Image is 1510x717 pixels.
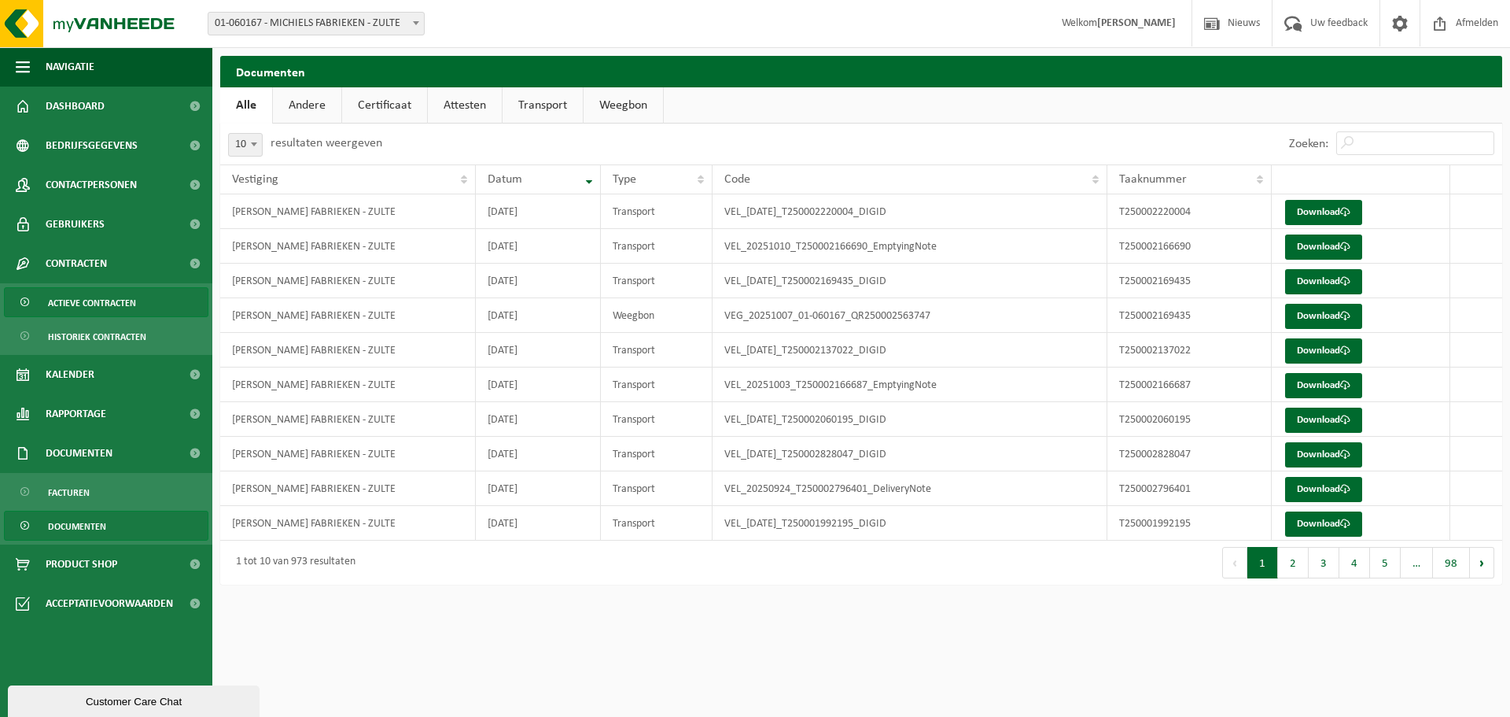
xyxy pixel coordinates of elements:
[601,194,713,229] td: Transport
[601,229,713,264] td: Transport
[476,333,602,368] td: [DATE]
[8,682,263,717] iframe: chat widget
[273,87,341,124] a: Andere
[1107,471,1272,506] td: T250002796401
[1309,547,1339,578] button: 3
[271,137,382,150] label: resultaten weergeven
[1470,547,1494,578] button: Next
[48,322,146,352] span: Historiek contracten
[476,437,602,471] td: [DATE]
[1285,477,1362,502] a: Download
[46,126,138,165] span: Bedrijfsgegevens
[220,229,476,264] td: [PERSON_NAME] FABRIEKEN - ZULTE
[713,402,1107,437] td: VEL_[DATE]_T250002060195_DIGID
[488,173,522,186] span: Datum
[601,506,713,541] td: Transport
[601,437,713,471] td: Transport
[342,87,427,124] a: Certificaat
[220,333,476,368] td: [PERSON_NAME] FABRIEKEN - ZULTE
[46,434,112,473] span: Documenten
[476,368,602,402] td: [DATE]
[1339,547,1370,578] button: 4
[713,264,1107,298] td: VEL_[DATE]_T250002169435_DIGID
[601,402,713,437] td: Transport
[1107,368,1272,402] td: T250002166687
[601,368,713,402] td: Transport
[1289,138,1328,150] label: Zoeken:
[46,47,94,87] span: Navigatie
[713,194,1107,229] td: VEL_[DATE]_T250002220004_DIGID
[1285,235,1362,260] a: Download
[229,134,262,156] span: 10
[232,173,278,186] span: Vestiging
[1107,437,1272,471] td: T250002828047
[4,321,208,351] a: Historiek contracten
[713,368,1107,402] td: VEL_20251003_T250002166687_EmptyingNote
[46,584,173,623] span: Acceptatievoorwaarden
[476,194,602,229] td: [DATE]
[1119,173,1187,186] span: Taaknummer
[1107,402,1272,437] td: T250002060195
[476,229,602,264] td: [DATE]
[48,478,90,508] span: Facturen
[713,437,1107,471] td: VEL_[DATE]_T250002828047_DIGID
[1433,547,1470,578] button: 98
[1107,333,1272,368] td: T250002137022
[724,173,750,186] span: Code
[476,264,602,298] td: [DATE]
[220,194,476,229] td: [PERSON_NAME] FABRIEKEN - ZULTE
[1278,547,1309,578] button: 2
[48,288,136,318] span: Actieve contracten
[228,549,355,577] div: 1 tot 10 van 973 resultaten
[503,87,583,124] a: Transport
[1107,506,1272,541] td: T250001992195
[1107,298,1272,333] td: T250002169435
[613,173,636,186] span: Type
[476,506,602,541] td: [DATE]
[1285,512,1362,537] a: Download
[46,165,137,205] span: Contactpersonen
[584,87,663,124] a: Weegbon
[4,511,208,541] a: Documenten
[220,368,476,402] td: [PERSON_NAME] FABRIEKEN - ZULTE
[601,298,713,333] td: Weegbon
[476,402,602,437] td: [DATE]
[1285,269,1362,294] a: Download
[1097,17,1176,29] strong: [PERSON_NAME]
[220,402,476,437] td: [PERSON_NAME] FABRIEKEN - ZULTE
[220,298,476,333] td: [PERSON_NAME] FABRIEKEN - ZULTE
[1285,408,1362,433] a: Download
[601,333,713,368] td: Transport
[1285,200,1362,225] a: Download
[208,12,425,35] span: 01-060167 - MICHIELS FABRIEKEN - ZULTE
[1285,338,1362,364] a: Download
[601,264,713,298] td: Transport
[48,512,106,541] span: Documenten
[46,205,105,244] span: Gebruikers
[46,244,107,283] span: Contracten
[4,287,208,317] a: Actieve contracten
[1107,194,1272,229] td: T250002220004
[713,229,1107,264] td: VEL_20251010_T250002166690_EmptyingNote
[1285,373,1362,398] a: Download
[713,333,1107,368] td: VEL_[DATE]_T250002137022_DIGID
[46,87,105,126] span: Dashboard
[1107,264,1272,298] td: T250002169435
[428,87,502,124] a: Attesten
[220,56,1502,87] h2: Documenten
[1401,547,1433,578] span: …
[1370,547,1401,578] button: 5
[601,471,713,506] td: Transport
[220,87,272,124] a: Alle
[4,477,208,507] a: Facturen
[208,13,424,35] span: 01-060167 - MICHIELS FABRIEKEN - ZULTE
[220,437,476,471] td: [PERSON_NAME] FABRIEKEN - ZULTE
[1107,229,1272,264] td: T250002166690
[220,471,476,506] td: [PERSON_NAME] FABRIEKEN - ZULTE
[1222,547,1247,578] button: Previous
[220,264,476,298] td: [PERSON_NAME] FABRIEKEN - ZULTE
[46,394,106,434] span: Rapportage
[46,545,117,584] span: Product Shop
[476,298,602,333] td: [DATE]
